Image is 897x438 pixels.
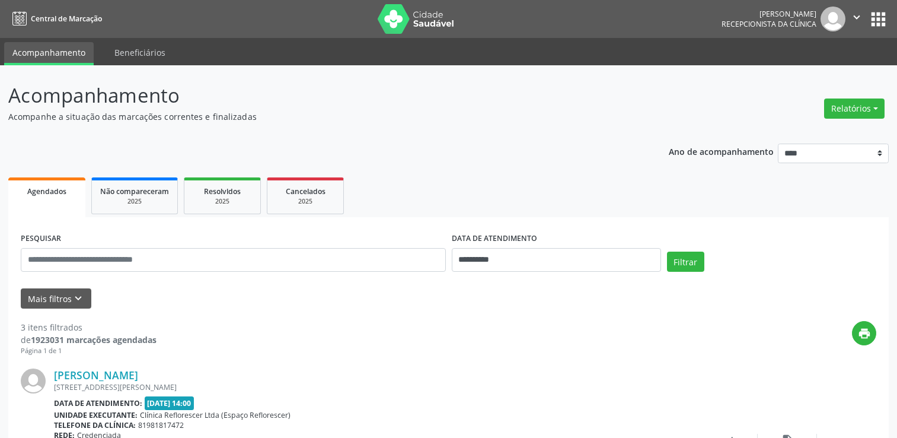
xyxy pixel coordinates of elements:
label: PESQUISAR [21,230,61,248]
span: Resolvidos [204,186,241,196]
span: Clínica Reflorescer Ltda (Espaço Reflorescer) [140,410,291,420]
button:  [845,7,868,31]
div: 3 itens filtrados [21,321,157,334]
a: Acompanhamento [4,42,94,65]
div: [PERSON_NAME] [722,9,816,19]
div: [STREET_ADDRESS][PERSON_NAME] [54,382,698,392]
p: Acompanhe a situação das marcações correntes e finalizadas [8,110,625,123]
b: Unidade executante: [54,410,138,420]
img: img [21,369,46,393]
button: Relatórios [824,99,885,119]
p: Acompanhamento [8,81,625,110]
i:  [850,11,863,24]
a: Central de Marcação [8,9,102,28]
p: Ano de acompanhamento [669,144,774,158]
strong: 1923031 marcações agendadas [31,334,157,345]
a: [PERSON_NAME] [54,369,138,382]
a: Beneficiários [106,42,174,63]
div: 2025 [276,197,335,206]
img: img [821,7,845,31]
span: Central de Marcação [31,14,102,24]
span: Cancelados [286,186,325,196]
button: Filtrar [667,252,704,272]
i: keyboard_arrow_down [72,292,85,305]
button: apps [868,9,889,30]
span: Recepcionista da clínica [722,19,816,29]
span: Agendados [27,186,66,196]
b: Data de atendimento: [54,398,142,408]
div: 2025 [100,197,169,206]
span: [DATE] 14:00 [145,396,194,410]
span: Não compareceram [100,186,169,196]
div: Página 1 de 1 [21,346,157,356]
button: Mais filtroskeyboard_arrow_down [21,288,91,309]
b: Telefone da clínica: [54,420,136,430]
div: 2025 [193,197,252,206]
span: 81981817472 [138,420,184,430]
button: print [852,321,876,345]
div: de [21,334,157,346]
label: DATA DE ATENDIMENTO [452,230,537,248]
i: print [858,327,871,340]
